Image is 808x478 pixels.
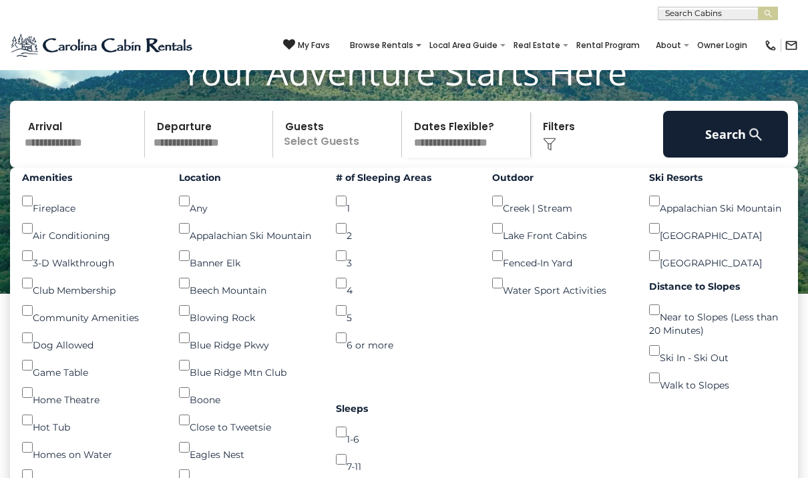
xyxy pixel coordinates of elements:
div: Club Membership [22,270,159,297]
div: Homes on Water [22,434,159,461]
div: Appalachian Ski Mountain [649,188,786,215]
label: Amenities [22,171,159,184]
div: Community Amenities [22,297,159,324]
a: Owner Login [690,36,754,55]
img: Blue-2.png [10,32,195,59]
div: Eagles Nest [179,434,316,461]
div: Air Conditioning [22,215,159,242]
div: Banner Elk [179,242,316,270]
div: Any [179,188,316,215]
div: 6 or more [336,324,473,352]
div: 7-11 [336,446,473,473]
a: Rental Program [570,36,646,55]
div: 4 [336,270,473,297]
div: [GEOGRAPHIC_DATA] [649,242,786,270]
a: My Favs [283,39,330,52]
div: Blue Ridge Mtn Club [179,352,316,379]
div: Close to Tweetsie [179,407,316,434]
div: Blue Ridge Pkwy [179,324,316,352]
img: search-regular-white.png [747,126,764,143]
div: Fireplace [22,188,159,215]
label: Sleeps [336,402,473,415]
p: Select Guests [277,111,401,158]
img: mail-regular-black.png [785,39,798,52]
div: 2 [336,215,473,242]
div: Dog Allowed [22,324,159,352]
div: 5 [336,297,473,324]
label: Outdoor [492,171,629,184]
div: Fenced-In Yard [492,242,629,270]
a: Real Estate [507,36,567,55]
div: Walk to Slopes [649,365,786,392]
label: Ski Resorts [649,171,786,184]
div: Home Theatre [22,379,159,407]
div: Appalachian Ski Mountain [179,215,316,242]
div: 3 [336,242,473,270]
label: # of Sleeping Areas [336,171,473,184]
div: Game Table [22,352,159,379]
label: Distance to Slopes [649,280,786,293]
span: My Favs [298,39,330,51]
div: Creek | Stream [492,188,629,215]
div: [GEOGRAPHIC_DATA] [649,215,786,242]
div: Near to Slopes (Less than 20 Minutes) [649,296,786,337]
a: About [649,36,688,55]
a: Browse Rentals [343,36,420,55]
h1: Your Adventure Starts Here [10,51,798,93]
button: Search [663,111,788,158]
img: phone-regular-black.png [764,39,777,52]
div: Boone [179,379,316,407]
div: Lake Front Cabins [492,215,629,242]
div: Water Sport Activities [492,270,629,297]
div: Ski In - Ski Out [649,337,786,365]
div: Hot Tub [22,407,159,434]
div: Beech Mountain [179,270,316,297]
div: 1-6 [336,419,473,446]
img: filter--v1.png [543,138,556,151]
label: Location [179,171,316,184]
div: 3-D Walkthrough [22,242,159,270]
a: Local Area Guide [423,36,504,55]
div: 1 [336,188,473,215]
div: Blowing Rock [179,297,316,324]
